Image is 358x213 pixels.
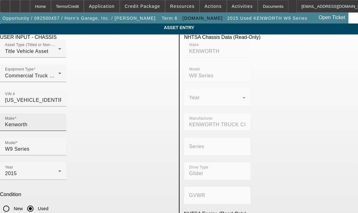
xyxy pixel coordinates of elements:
[5,116,15,120] mat-label: Make
[89,4,114,9] span: Application
[5,67,34,71] mat-label: Equipment Type
[5,49,48,54] span: Title Vehicle Asset
[13,205,23,212] label: New
[189,144,204,149] mat-label: Series
[5,171,17,176] span: 2015
[225,13,309,24] button: 2015 Used KENWORTH W9 Series
[84,0,119,12] button: Application
[125,4,160,9] span: Credit Package
[189,43,199,47] mat-label: Make
[189,67,200,71] mat-label: Model
[120,0,165,12] button: Credit Package
[159,13,179,24] button: Term 6
[5,141,16,145] mat-label: Model
[37,205,48,212] label: Used
[204,4,222,9] span: Actions
[189,116,213,120] mat-label: Manufacturer
[181,13,224,24] button: [DOMAIN_NAME]
[3,16,156,21] span: Opportunity / 082500457 / Horn's Garage, Inc. / [PERSON_NAME]
[165,0,199,12] button: Resources
[5,43,63,47] mat-label: Asset Type (Titled or Non-Titled)
[5,165,13,169] mat-label: Year
[316,12,348,23] a: Open Ticket
[5,25,353,30] span: ASSET ENTRY
[5,92,15,96] mat-label: VIN #
[5,73,63,78] span: Commercial Truck Other
[183,16,223,21] span: [DOMAIN_NAME]
[162,16,177,21] span: Term 6
[227,16,307,21] span: 2015 Used KENWORTH W9 Series
[227,0,258,12] button: Activities
[189,95,200,100] mat-label: Year
[200,0,226,12] button: Actions
[170,4,194,9] span: Resources
[189,165,208,169] mat-label: Drive Type
[189,193,205,198] mat-label: GVWR
[232,4,253,9] span: Activities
